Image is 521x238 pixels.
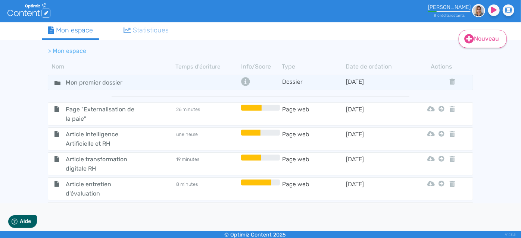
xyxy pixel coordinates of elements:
nav: breadcrumb [42,42,415,60]
div: V1.13.5 [505,231,515,238]
span: s [448,13,450,18]
li: > Mon espace [48,47,86,55]
div: Mon espace [48,25,93,35]
td: [DATE] [346,130,409,148]
span: Article entretien d'évaluation [60,180,144,198]
td: 8 minutes [175,180,239,198]
td: Page web [282,130,346,148]
th: Info/Score [239,62,282,71]
th: Temps d'écriture [175,62,239,71]
th: Type [282,62,346,71]
th: Nom [48,62,175,71]
div: [PERSON_NAME] [428,4,471,10]
a: Statistiques [118,22,175,38]
span: Article transformation digitale RH [60,155,144,173]
span: s [463,13,465,18]
th: Date de création [346,62,409,71]
a: Mon espace [42,22,99,40]
div: Statistiques [124,25,169,35]
td: une heure [175,130,239,148]
small: © Optimiz Content 2025 [225,232,286,238]
td: [DATE] [346,105,409,123]
a: Nouveau [459,30,507,48]
input: Nom de dossier [60,77,138,88]
span: Page "Externalisation de la paie" [60,105,144,123]
td: [DATE] [346,77,409,88]
span: Article Intelligence Artificielle et RH [60,130,144,148]
small: 8 crédit restant [434,13,465,18]
td: [DATE] [346,155,409,173]
td: Page web [282,155,346,173]
th: Actions [437,62,446,71]
td: Dossier [282,77,346,88]
td: 19 minutes [175,155,239,173]
img: 2dd5ca912edec5d1c79a9391c4101b45 [472,4,485,17]
td: [DATE] [346,180,409,198]
td: 26 minutes [175,105,239,123]
td: Page web [282,180,346,198]
td: Page web [282,105,346,123]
